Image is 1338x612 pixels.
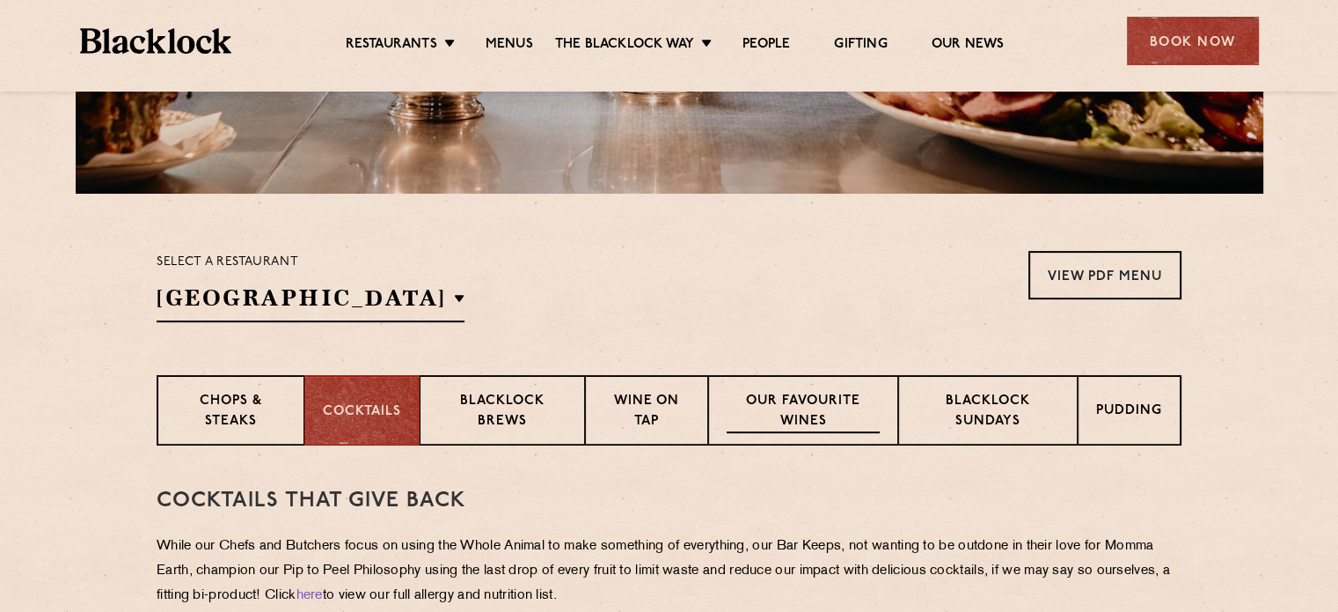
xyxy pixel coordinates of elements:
[603,392,690,433] p: Wine on Tap
[157,251,464,274] p: Select a restaurant
[834,36,887,55] a: Gifting
[1028,251,1181,299] a: View PDF Menu
[80,28,232,54] img: BL_Textured_Logo-footer-cropped.svg
[296,589,323,602] a: here
[555,36,694,55] a: The Blacklock Way
[1127,17,1259,65] div: Book Now
[742,36,790,55] a: People
[932,36,1005,55] a: Our News
[157,490,1181,512] h3: Cocktails That Give Back
[176,392,286,433] p: Chops & Steaks
[1096,402,1162,424] p: Pudding
[917,392,1059,433] p: Blacklock Sundays
[346,36,437,55] a: Restaurants
[486,36,533,55] a: Menus
[323,402,401,423] p: Cocktails
[438,392,567,433] p: Blacklock Brews
[727,392,879,433] p: Our favourite wines
[157,535,1181,608] p: While our Chefs and Butchers focus on using the Whole Animal to make something of everything, our...
[157,283,464,322] h2: [GEOGRAPHIC_DATA]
